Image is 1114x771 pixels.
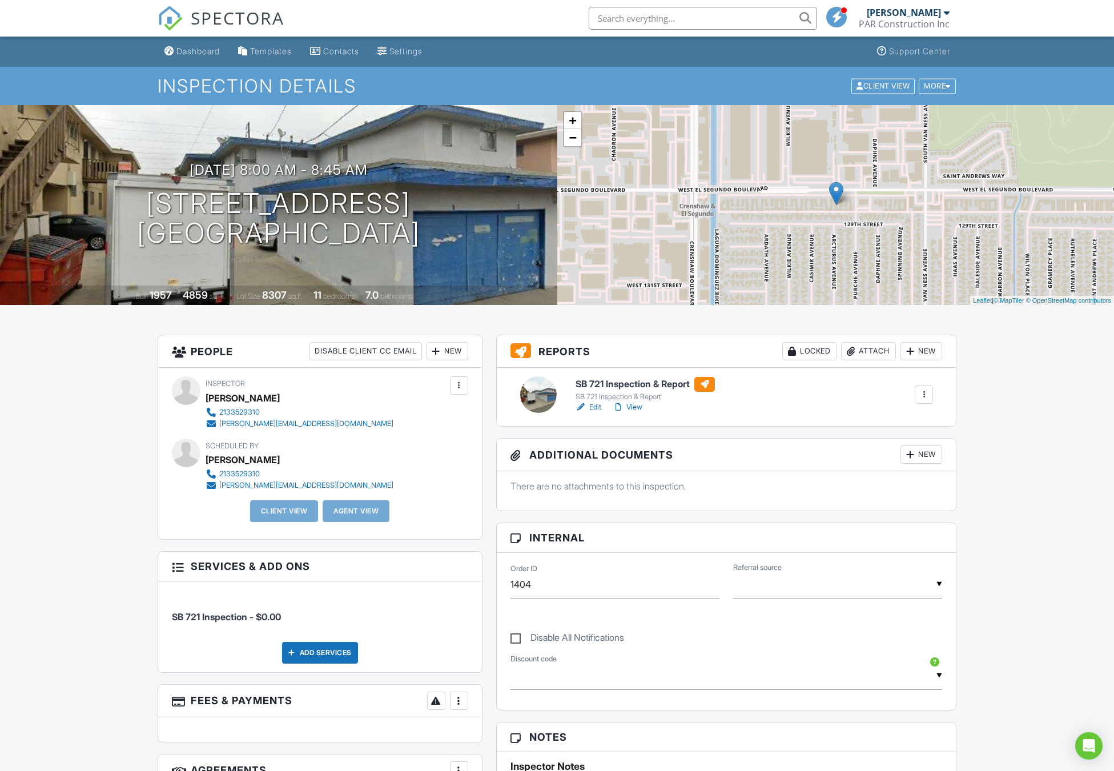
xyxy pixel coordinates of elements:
[190,162,368,178] h3: [DATE] 8:00 am - 8:45 am
[576,377,715,392] h6: SB 721 Inspection & Report
[1075,732,1103,760] div: Open Intercom Messenger
[250,46,292,56] div: Templates
[150,289,172,301] div: 1957
[234,41,296,62] a: Templates
[176,46,220,56] div: Dashboard
[160,41,224,62] a: Dashboard
[576,392,715,401] div: SB 721 Inspection & Report
[576,401,601,413] a: Edit
[380,292,413,300] span: bathrooms
[172,590,468,632] li: Service: SB 721 Inspection
[313,289,321,301] div: 11
[262,289,287,301] div: 8307
[288,292,303,300] span: sq.ft.
[206,407,393,418] a: 2133529310
[206,451,280,468] div: [PERSON_NAME]
[1026,297,1111,304] a: © OpenStreetMap contributors
[919,78,956,94] div: More
[510,654,557,664] label: Discount code
[872,41,955,62] a: Support Center
[973,297,992,304] a: Leaflet
[564,129,581,146] a: Zoom out
[510,564,537,574] label: Order ID
[510,632,624,646] label: Disable All Notifications
[782,342,836,360] div: Locked
[236,292,260,300] span: Lot Size
[497,523,956,553] h3: Internal
[900,445,942,464] div: New
[576,377,715,402] a: SB 721 Inspection & Report SB 721 Inspection & Report
[867,7,941,18] div: [PERSON_NAME]
[183,289,208,301] div: 4859
[219,408,260,417] div: 2133529310
[889,46,950,56] div: Support Center
[305,41,364,62] a: Contacts
[900,342,942,360] div: New
[206,389,280,407] div: [PERSON_NAME]
[323,292,355,300] span: bedrooms
[497,439,956,471] h3: Additional Documents
[206,441,259,450] span: Scheduled By
[210,292,226,300] span: sq. ft.
[589,7,817,30] input: Search everything...
[282,642,358,664] div: Add Services
[850,81,918,90] a: Client View
[191,6,284,30] span: SPECTORA
[323,46,359,56] div: Contacts
[859,18,950,30] div: PAR Construction Inc
[158,6,183,31] img: The Best Home Inspection Software - Spectora
[970,296,1114,306] div: |
[994,297,1024,304] a: © MapTiler
[206,418,393,429] a: [PERSON_NAME][EMAIL_ADDRESS][DOMAIN_NAME]
[158,76,957,96] h1: Inspection Details
[158,685,482,717] h3: Fees & Payments
[497,335,956,368] h3: Reports
[851,78,915,94] div: Client View
[206,468,393,480] a: 2133529310
[172,611,281,623] span: SB 721 Inspection - $0.00
[309,342,422,360] div: Disable Client CC Email
[564,112,581,129] a: Zoom in
[219,419,393,428] div: [PERSON_NAME][EMAIL_ADDRESS][DOMAIN_NAME]
[137,188,420,249] h1: [STREET_ADDRESS] [GEOGRAPHIC_DATA]
[219,469,260,479] div: 2133529310
[841,342,896,360] div: Attach
[497,722,956,752] h3: Notes
[158,15,284,39] a: SPECTORA
[135,292,148,300] span: Built
[206,480,393,491] a: [PERSON_NAME][EMAIL_ADDRESS][DOMAIN_NAME]
[219,481,393,490] div: [PERSON_NAME][EMAIL_ADDRESS][DOMAIN_NAME]
[510,480,943,492] p: There are no attachments to this inspection.
[158,552,482,581] h3: Services & Add ons
[613,401,642,413] a: View
[427,342,468,360] div: New
[206,379,245,388] span: Inspector
[389,46,423,56] div: Settings
[365,289,379,301] div: 7.0
[158,335,482,368] h3: People
[733,563,782,573] label: Referral source
[373,41,427,62] a: Settings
